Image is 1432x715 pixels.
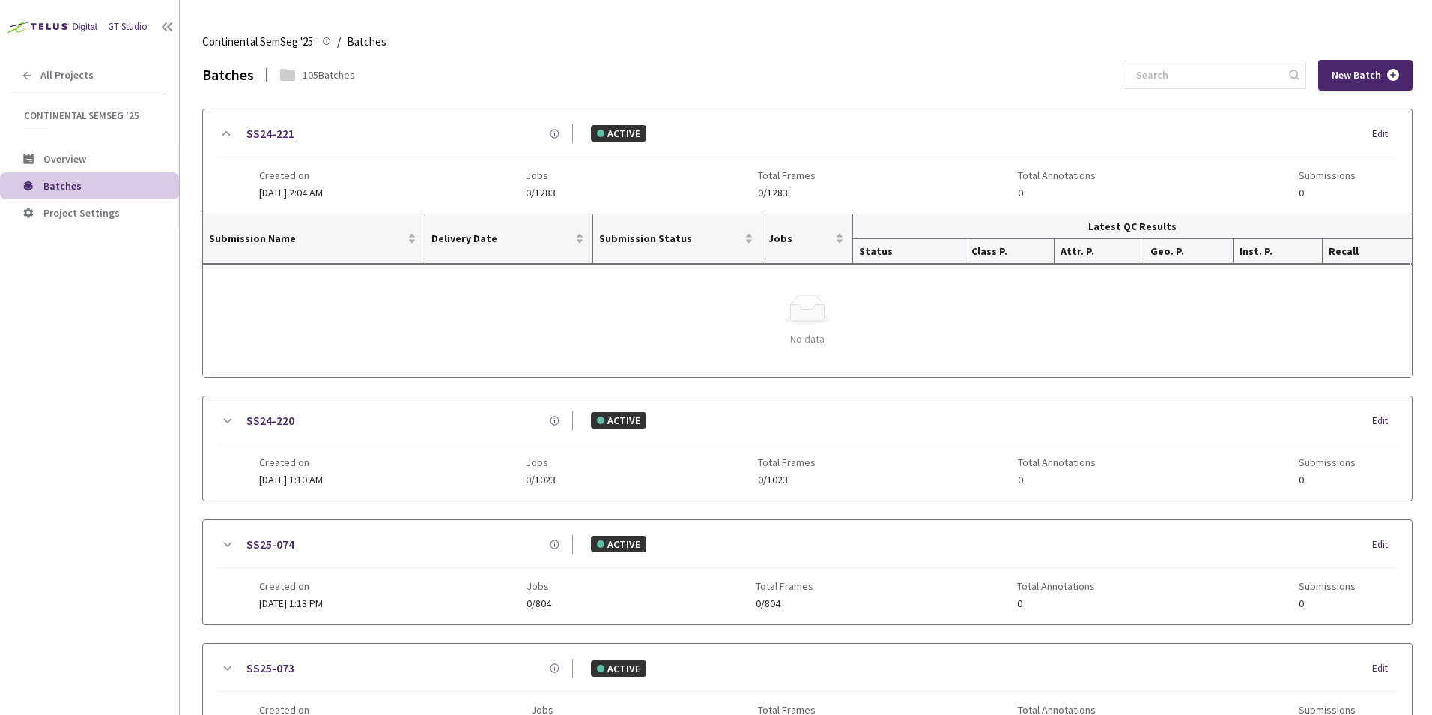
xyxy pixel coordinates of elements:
[1299,456,1356,468] span: Submissions
[758,169,816,181] span: Total Frames
[246,411,294,430] a: SS24-220
[43,152,86,166] span: Overview
[526,187,556,199] span: 0/1283
[431,232,572,244] span: Delivery Date
[1055,239,1144,264] th: Attr. P.
[756,598,813,609] span: 0/804
[203,520,1412,624] div: SS25-074ACTIVEEditCreated on[DATE] 1:13 PMJobs0/804Total Frames0/804Total Annotations0Submissions0
[591,536,646,552] div: ACTIVE
[768,232,832,244] span: Jobs
[259,186,323,199] span: [DATE] 2:04 AM
[1144,239,1234,264] th: Geo. P.
[108,20,148,34] div: GT Studio
[24,109,158,122] span: Continental SemSeg '25
[1323,239,1412,264] th: Recall
[1018,187,1096,199] span: 0
[1299,169,1356,181] span: Submissions
[758,474,816,486] span: 0/1023
[591,125,646,142] div: ACTIVE
[347,33,386,51] span: Batches
[756,580,813,592] span: Total Frames
[259,473,323,486] span: [DATE] 1:10 AM
[1018,474,1096,486] span: 0
[1372,127,1397,142] div: Edit
[246,124,294,143] a: SS24-221
[43,179,82,193] span: Batches
[1018,169,1096,181] span: Total Annotations
[259,456,323,468] span: Created on
[526,474,556,486] span: 0/1023
[758,187,816,199] span: 0/1283
[1018,456,1096,468] span: Total Annotations
[246,535,294,554] a: SS25-074
[337,33,341,51] li: /
[209,232,404,244] span: Submission Name
[758,456,816,468] span: Total Frames
[591,660,646,677] div: ACTIVE
[599,232,741,244] span: Submission Status
[853,214,1412,239] th: Latest QC Results
[43,206,120,220] span: Project Settings
[1372,661,1397,676] div: Edit
[593,214,762,264] th: Submission Status
[1299,187,1356,199] span: 0
[40,69,94,82] span: All Projects
[425,214,593,264] th: Delivery Date
[1017,598,1095,609] span: 0
[1299,598,1356,609] span: 0
[259,169,323,181] span: Created on
[527,580,551,592] span: Jobs
[526,456,556,468] span: Jobs
[526,169,556,181] span: Jobs
[1372,537,1397,552] div: Edit
[215,331,1400,347] div: No data
[1017,580,1095,592] span: Total Annotations
[1234,239,1323,264] th: Inst. P.
[853,239,965,264] th: Status
[591,412,646,429] div: ACTIVE
[1299,474,1356,486] span: 0
[1127,61,1287,88] input: Search
[203,214,425,264] th: Submission Name
[762,214,853,264] th: Jobs
[203,396,1412,501] div: SS24-220ACTIVEEditCreated on[DATE] 1:10 AMJobs0/1023Total Frames0/1023Total Annotations0Submissions0
[965,239,1055,264] th: Class P.
[1372,414,1397,429] div: Edit
[1332,69,1381,82] span: New Batch
[202,64,254,86] div: Batches
[203,109,1412,214] div: SS24-221ACTIVEEditCreated on[DATE] 2:04 AMJobs0/1283Total Frames0/1283Total Annotations0Submissions0
[259,580,323,592] span: Created on
[202,33,313,51] span: Continental SemSeg '25
[259,597,323,610] span: [DATE] 1:13 PM
[303,67,355,82] div: 105 Batches
[246,659,294,678] a: SS25-073
[1299,580,1356,592] span: Submissions
[527,598,551,609] span: 0/804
